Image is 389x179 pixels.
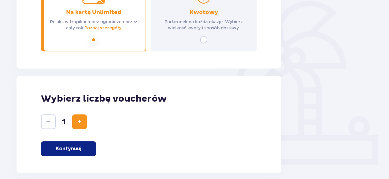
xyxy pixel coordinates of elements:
[56,145,81,152] p: Kontynuuj
[157,19,251,31] p: Podarunek na każdą okazję. Wybierz wielkość kwoty i sposób dostawy.
[46,19,141,31] p: Relaks w tropikach bez ograniczeń przez cały rok.
[190,9,218,16] p: Kwotowy
[72,114,87,129] button: Increase
[41,114,56,129] button: Decrease
[57,117,71,126] span: 1
[41,93,257,105] p: Wybierz liczbę voucherów
[41,141,96,156] button: Kontynuuj
[66,9,121,16] p: Na kartę Unlimited
[84,25,121,31] a: Poznaj szczegóły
